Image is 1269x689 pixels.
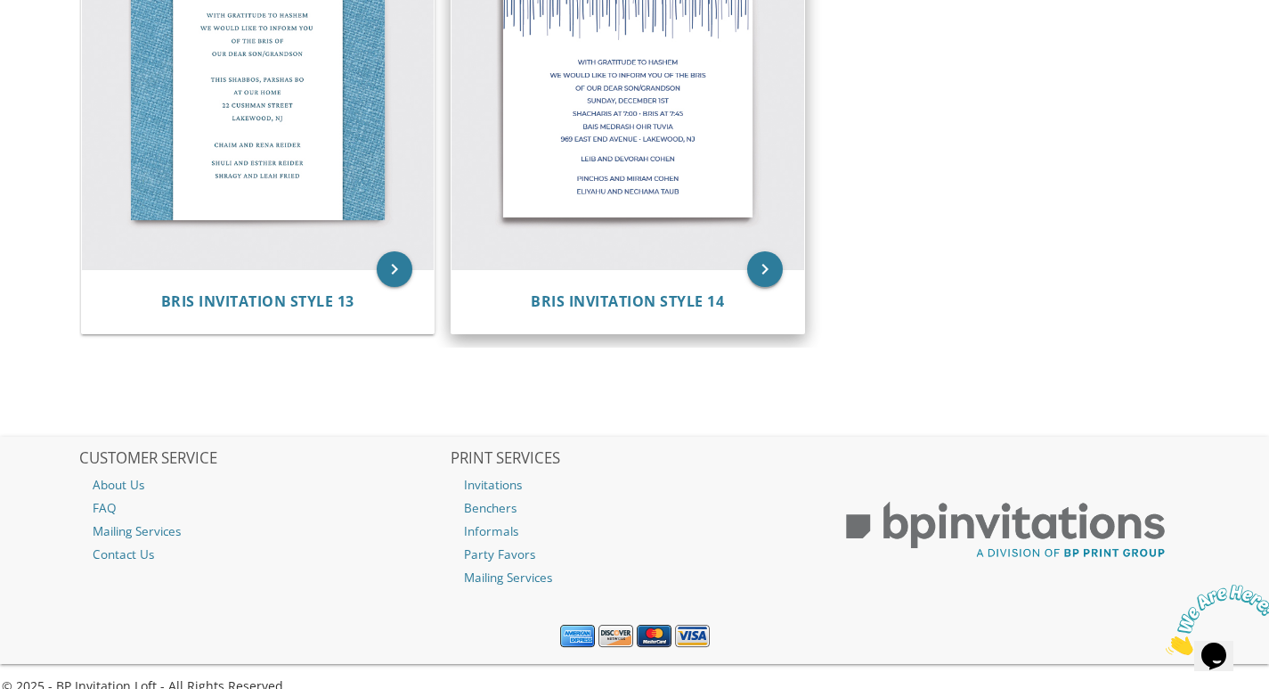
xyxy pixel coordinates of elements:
[821,486,1190,575] img: BP Print Group
[560,625,595,648] img: American Express
[377,251,412,287] a: keyboard_arrow_right
[637,625,671,648] img: MasterCard
[598,625,633,648] img: Discover
[451,450,819,468] h2: PRINT SERVICES
[79,473,448,496] a: About Us
[161,293,354,310] a: Bris Invitation Style 13
[451,473,819,496] a: Invitations
[531,293,724,310] a: Bris Invitation Style 14
[451,543,819,566] a: Party Favors
[79,496,448,520] a: FAQ
[451,520,819,543] a: Informals
[161,291,354,311] span: Bris Invitation Style 13
[675,625,710,648] img: Visa
[79,450,448,468] h2: CUSTOMER SERVICE
[451,496,819,520] a: Benchers
[7,7,118,78] img: Chat attention grabber
[1159,578,1269,662] iframe: chat widget
[747,251,783,287] a: keyboard_arrow_right
[531,291,724,311] span: Bris Invitation Style 14
[451,566,819,589] a: Mailing Services
[79,520,448,543] a: Mailing Services
[79,543,448,566] a: Contact Us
